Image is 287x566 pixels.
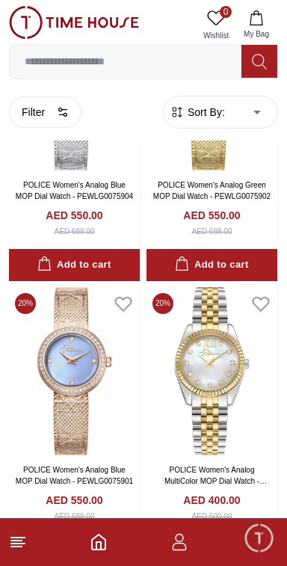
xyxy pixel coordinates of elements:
span: Exchanges [209,377,270,395]
img: ... [9,6,139,39]
button: Add to cart [146,249,277,281]
em: Minimize [250,7,280,37]
img: POLICE Women's Analog MultiColor MOP Dial Watch - PEWLG0075804 [146,287,277,455]
div: Services [126,372,192,399]
span: Services [135,377,182,395]
img: POLICE Women's Analog Blue MOP Dial Watch - PEWLG0075901 [9,287,140,455]
div: Chat Widget [243,522,276,555]
div: AED 500.00 [192,511,232,522]
a: 0Wishlist [197,6,235,44]
a: Home [90,533,108,551]
h4: AED 550.00 [46,493,102,508]
span: Hello! I'm your Time House Watches Support Assistant. How can I assist you [DATE]? [22,302,225,351]
span: Minimize [198,17,238,28]
button: Filter [9,96,81,128]
button: Sort By: [170,105,225,120]
span: Nearest Store Locator [147,411,270,429]
div: New Enquiry [28,372,118,399]
h4: AED 400.00 [183,493,240,508]
span: Request a callback [22,446,127,464]
span: My Bag [238,28,275,40]
div: Track your Shipment [145,441,280,468]
span: 20 % [152,293,173,314]
div: Add to cart [175,256,248,274]
div: AED 688.00 [55,226,95,237]
div: [PERSON_NAME] [75,16,203,30]
span: Track your Shipment [155,446,270,464]
span: 04:42 AM [195,345,234,355]
div: Request a callback [12,441,137,468]
div: Add to cart [37,256,111,274]
img: Profile picture of Zoe [42,10,67,35]
h4: AED 550.00 [46,208,102,223]
button: My Bag [235,6,278,44]
span: New Enquiry [37,377,108,395]
em: Back [7,7,37,37]
a: POLICE Women's Analog Green MOP Dial Watch - PEWLG0075902 [153,181,271,200]
div: Nearest Store Locator [138,407,280,434]
a: POLICE Women's Analog Blue MOP Dial Watch - PEWLG0075901 [16,466,133,485]
h4: AED 550.00 [183,208,240,223]
div: AED 688.00 [55,511,95,522]
div: Exchanges [200,372,280,399]
span: Wishlist [197,30,235,41]
a: POLICE Women's Analog Blue MOP Dial Watch - PEWLG0075904 [16,181,133,200]
span: Sort By: [185,105,225,120]
span: 0 [220,6,232,18]
span: 20 % [15,293,36,314]
div: [PERSON_NAME] [11,274,287,289]
div: AED 688.00 [192,226,232,237]
button: Add to cart [9,249,140,281]
a: POLICE Women's Analog MultiColor MOP Dial Watch - PEWLG0075804 [164,466,267,496]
